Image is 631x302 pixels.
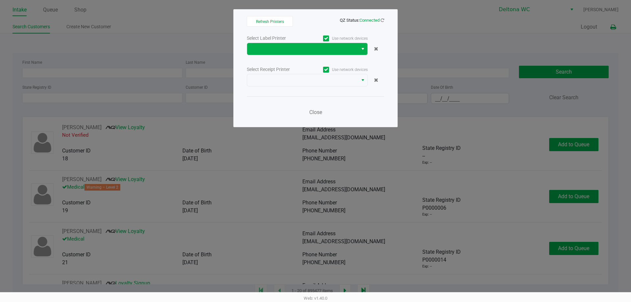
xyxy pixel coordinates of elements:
span: QZ Status: [340,18,384,23]
label: Use network devices [307,67,368,73]
span: Refresh Printers [256,19,284,24]
button: Refresh Printers [247,16,293,27]
div: Select Label Printer [247,35,307,42]
button: Select [358,43,367,55]
span: Close [309,109,322,115]
div: Select Receipt Printer [247,66,307,73]
span: Web: v1.40.0 [304,296,327,301]
button: Select [358,74,367,86]
span: Connected [360,18,380,23]
button: Close [306,106,325,119]
label: Use network devices [307,35,368,41]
